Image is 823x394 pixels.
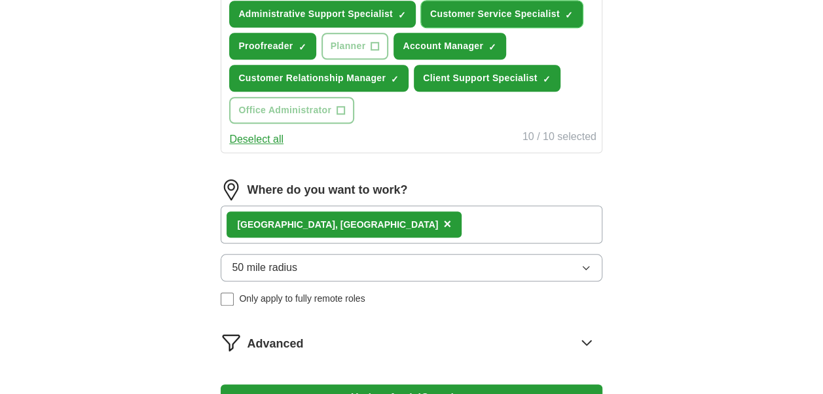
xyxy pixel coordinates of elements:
[398,10,406,20] span: ✓
[393,33,506,60] button: Account Manager✓
[247,181,407,199] label: Where do you want to work?
[543,74,551,84] span: ✓
[239,292,365,306] span: Only apply to fully remote roles
[403,39,483,53] span: Account Manager
[331,39,366,53] span: Planner
[238,39,293,53] span: Proofreader
[232,260,297,276] span: 50 mile radius
[443,217,451,231] span: ×
[247,335,303,353] span: Advanced
[430,7,560,21] span: Customer Service Specialist
[488,42,496,52] span: ✓
[237,218,438,232] div: [GEOGRAPHIC_DATA], [GEOGRAPHIC_DATA]
[565,10,573,20] span: ✓
[423,71,537,85] span: Client Support Specialist
[238,71,386,85] span: Customer Relationship Manager
[221,293,234,306] input: Only apply to fully remote roles
[299,42,306,52] span: ✓
[229,1,416,27] button: Administrative Support Specialist✓
[522,129,596,147] div: 10 / 10 selected
[321,33,389,60] button: Planner
[221,332,242,353] img: filter
[229,65,409,92] button: Customer Relationship Manager✓
[229,33,316,60] button: Proofreader✓
[229,97,354,124] button: Office Administrator
[221,179,242,200] img: location.png
[391,74,399,84] span: ✓
[421,1,583,27] button: Customer Service Specialist✓
[238,103,331,117] span: Office Administrator
[414,65,560,92] button: Client Support Specialist✓
[238,7,393,21] span: Administrative Support Specialist
[229,132,283,147] button: Deselect all
[221,254,602,281] button: 50 mile radius
[443,215,451,234] button: ×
